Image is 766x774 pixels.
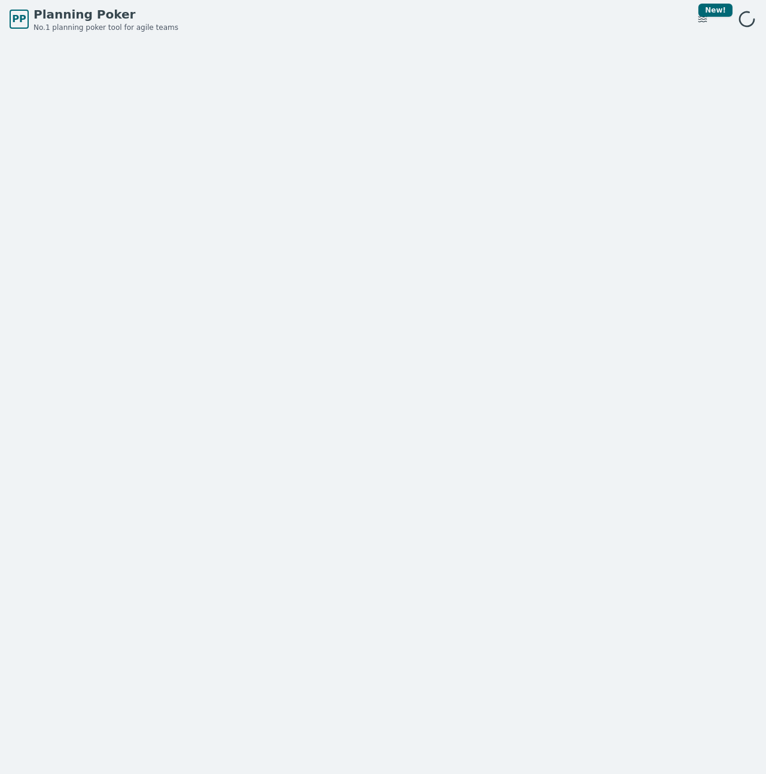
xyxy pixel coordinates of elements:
button: New! [692,8,713,30]
span: Planning Poker [34,6,178,23]
a: PPPlanning PokerNo.1 planning poker tool for agile teams [10,6,178,32]
span: No.1 planning poker tool for agile teams [34,23,178,32]
span: PP [12,12,26,26]
div: New! [698,4,732,17]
